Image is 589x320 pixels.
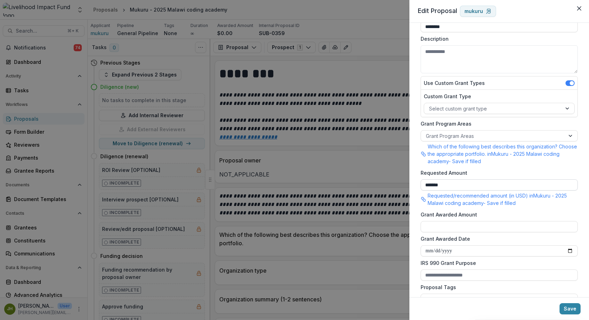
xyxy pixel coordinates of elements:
[574,3,585,14] button: Close
[418,7,457,14] span: Edit Proposal
[464,8,483,14] p: mukuru
[421,284,574,291] label: Proposal Tags
[421,120,574,127] label: Grant Program Areas
[421,211,574,218] label: Grant Awarded Amount
[421,235,574,242] label: Grant Awarded Date
[460,6,496,17] a: mukuru
[421,259,574,267] label: IRS 990 Grant Purpose
[424,79,485,87] label: Use Custom Grant Types
[424,93,570,100] label: Custom Grant Type
[560,303,581,314] button: Save
[428,192,578,207] p: Requested/recommended amount (in USD) in Mukuru - 2025 Malawi coding academy - Save if filled
[428,143,578,165] p: Which of the following best describes this organization? Choose the appropriate portfolio. in Muk...
[421,35,574,42] label: Description
[421,169,574,176] label: Requested Amount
